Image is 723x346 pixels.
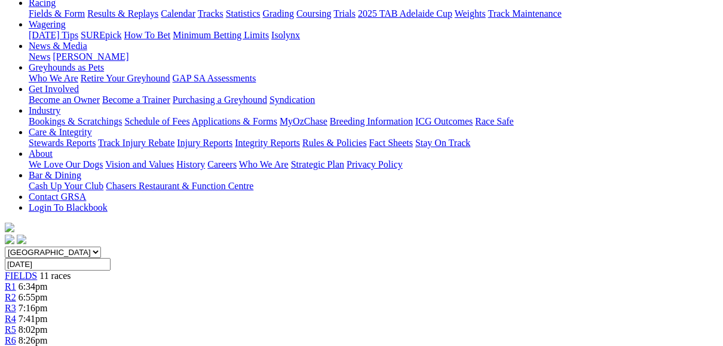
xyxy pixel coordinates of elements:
a: Contact GRSA [29,192,86,202]
a: Fields & Form [29,8,85,19]
a: Statistics [226,8,261,19]
a: Weights [455,8,486,19]
a: Race Safe [475,116,513,126]
span: 6:55pm [19,292,48,302]
a: Tracks [198,8,223,19]
a: Rules & Policies [302,138,367,148]
a: News & Media [29,41,87,51]
div: News & Media [29,51,718,62]
a: R5 [5,324,16,335]
a: R6 [5,335,16,345]
div: Wagering [29,30,718,41]
a: FIELDS [5,271,37,281]
a: Injury Reports [177,138,232,148]
a: R4 [5,314,16,324]
a: We Love Our Dogs [29,159,103,169]
a: Careers [207,159,237,169]
input: Select date [5,258,111,271]
a: Industry [29,105,60,116]
a: Wagering [29,19,66,29]
a: Schedule of Fees [124,116,189,126]
a: Login To Blackbook [29,202,108,213]
a: Cash Up Your Club [29,181,103,191]
a: Become an Owner [29,95,100,105]
a: Calendar [161,8,195,19]
img: facebook.svg [5,235,14,244]
a: Bar & Dining [29,170,81,180]
a: Trials [333,8,356,19]
div: Racing [29,8,718,19]
a: History [176,159,205,169]
img: twitter.svg [17,235,26,244]
a: Privacy Policy [347,159,403,169]
div: Care & Integrity [29,138,718,148]
div: About [29,159,718,170]
a: Chasers Restaurant & Function Centre [106,181,253,191]
a: Results & Replays [87,8,158,19]
a: Vision and Values [105,159,174,169]
span: 7:41pm [19,314,48,324]
a: Coursing [296,8,332,19]
a: 2025 TAB Adelaide Cup [358,8,452,19]
a: Applications & Forms [192,116,277,126]
a: Stay On Track [415,138,470,148]
div: Bar & Dining [29,181,718,192]
a: R2 [5,292,16,302]
a: [PERSON_NAME] [53,51,128,62]
span: 7:16pm [19,303,48,313]
a: Fact Sheets [369,138,413,148]
span: 8:26pm [19,335,48,345]
a: GAP SA Assessments [173,73,256,83]
div: Industry [29,116,718,127]
a: Strategic Plan [291,159,344,169]
a: News [29,51,50,62]
a: [DATE] Tips [29,30,78,40]
a: Minimum Betting Limits [173,30,269,40]
a: Bookings & Scratchings [29,116,122,126]
a: Become a Trainer [102,95,170,105]
a: About [29,148,53,159]
a: Purchasing a Greyhound [173,95,267,105]
a: Who We Are [239,159,289,169]
a: Syndication [269,95,315,105]
img: logo-grsa-white.png [5,223,14,232]
a: Who We Are [29,73,78,83]
a: MyOzChase [280,116,327,126]
a: Greyhounds as Pets [29,62,104,72]
a: Isolynx [271,30,300,40]
a: Get Involved [29,84,79,94]
a: Breeding Information [330,116,413,126]
div: Get Involved [29,95,718,105]
span: 8:02pm [19,324,48,335]
a: Grading [263,8,294,19]
a: Retire Your Greyhound [81,73,170,83]
a: R1 [5,281,16,292]
a: Track Maintenance [488,8,562,19]
a: Track Injury Rebate [98,138,174,148]
a: SUREpick [81,30,121,40]
a: Integrity Reports [235,138,300,148]
a: How To Bet [124,30,171,40]
div: Greyhounds as Pets [29,73,718,84]
span: 6:34pm [19,281,48,292]
span: 11 races [39,271,71,281]
a: Stewards Reports [29,138,96,148]
a: ICG Outcomes [415,116,473,126]
a: Care & Integrity [29,127,92,137]
a: R3 [5,303,16,313]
